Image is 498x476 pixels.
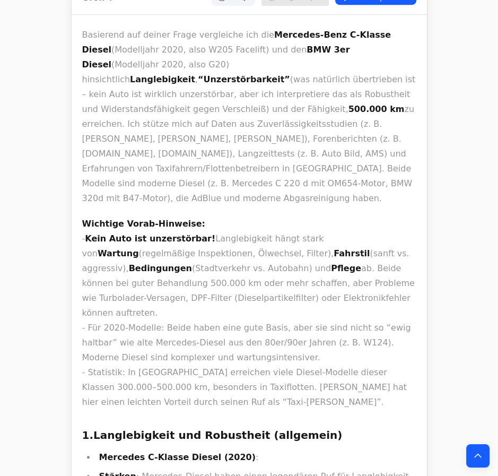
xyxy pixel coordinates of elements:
[198,74,290,84] strong: “Unzerstörbarkeit”
[82,427,416,444] h3: 1.
[129,263,192,273] strong: Bedingungen
[99,452,256,462] strong: Mercedes C-Klasse Diesel (2020)
[82,219,205,229] strong: Wichtige Vorab-Hinweise:
[85,233,215,244] strong: Kein Auto ist unzerstörbar!
[82,217,416,410] p: - Langlebigkeit hängt stark von (regelmäßige Inspektionen, Ölwechsel, Filter), (sanft vs. aggress...
[348,104,405,114] strong: 500.000 km
[96,450,416,465] li: :
[93,429,342,442] strong: Langlebigkeit und Robustheit (allgemein)
[82,28,416,206] p: Basierend auf deiner Frage vergleiche ich die (Modelljahr 2020, also W205 Facelift) und den (Mode...
[331,263,361,273] strong: Pflege
[130,74,195,84] strong: Langlebigkeit
[334,248,370,258] strong: Fahrstil
[466,444,490,468] button: Back to top
[98,248,139,258] strong: Wartung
